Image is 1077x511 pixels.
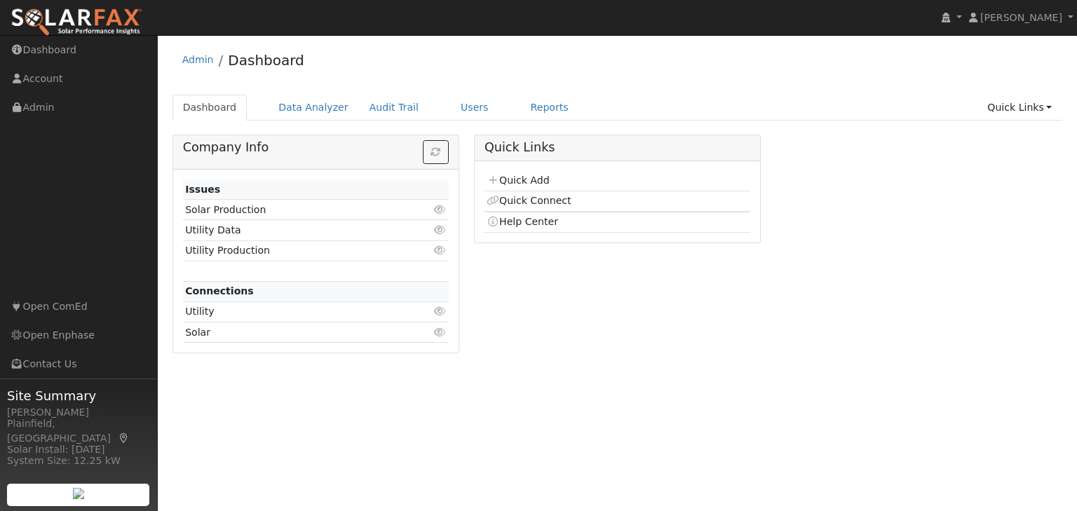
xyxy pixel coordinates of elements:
[185,184,220,195] strong: Issues
[434,306,447,316] i: Click to view
[487,175,549,186] a: Quick Add
[185,285,254,297] strong: Connections
[7,405,150,420] div: [PERSON_NAME]
[434,245,447,255] i: Click to view
[434,327,447,337] i: Click to view
[434,225,447,235] i: Click to view
[183,200,406,220] td: Solar Production
[980,12,1062,23] span: [PERSON_NAME]
[520,95,579,121] a: Reports
[118,432,130,444] a: Map
[359,95,429,121] a: Audit Trail
[450,95,499,121] a: Users
[977,95,1062,121] a: Quick Links
[268,95,359,121] a: Data Analyzer
[7,442,150,457] div: Solar Install: [DATE]
[11,8,142,37] img: SolarFax
[7,416,150,446] div: Plainfield, [GEOGRAPHIC_DATA]
[172,95,248,121] a: Dashboard
[73,488,84,499] img: retrieve
[183,220,406,240] td: Utility Data
[7,454,150,468] div: System Size: 12.25 kW
[7,386,150,405] span: Site Summary
[183,140,449,155] h5: Company Info
[183,301,406,322] td: Utility
[182,54,214,65] a: Admin
[434,205,447,214] i: Click to view
[485,140,750,155] h5: Quick Links
[487,216,558,227] a: Help Center
[183,240,406,261] td: Utility Production
[183,322,406,343] td: Solar
[228,52,304,69] a: Dashboard
[487,195,571,206] a: Quick Connect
